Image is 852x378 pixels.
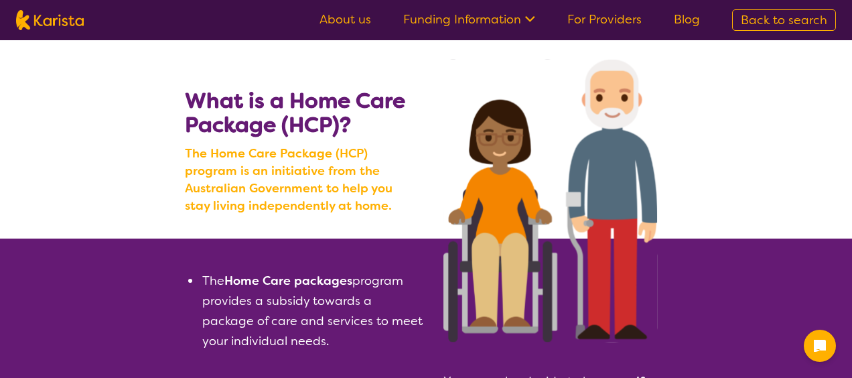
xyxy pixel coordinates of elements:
img: Karista logo [16,10,84,30]
a: Blog [674,11,700,27]
span: Back to search [741,12,827,28]
li: The program provides a subsidy towards a package of care and services to meet your individual needs. [201,271,426,351]
img: Search NDIS services with Karista [443,59,658,342]
a: For Providers [567,11,642,27]
a: Back to search [732,9,836,31]
a: About us [319,11,371,27]
a: Funding Information [403,11,535,27]
b: What is a Home Care Package (HCP)? [185,86,405,139]
b: The Home Care Package (HCP) program is an initiative from the Australian Government to help you s... [185,145,419,214]
b: Home Care packages [224,273,352,289]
